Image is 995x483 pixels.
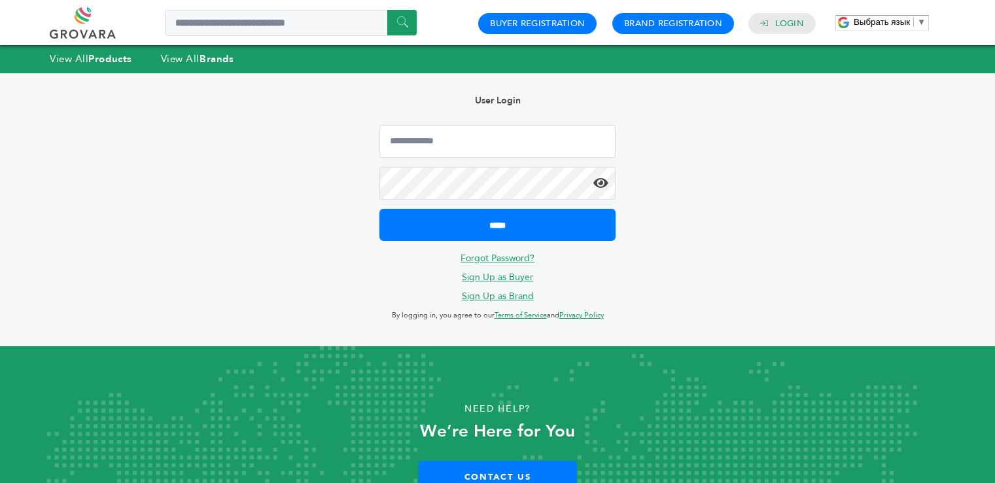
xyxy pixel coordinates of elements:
[379,125,615,158] input: Email Address
[475,94,521,107] b: User Login
[161,52,234,65] a: View AllBrands
[420,420,575,443] strong: We’re Here for You
[50,399,945,419] p: Need Help?
[462,290,534,302] a: Sign Up as Brand
[624,18,722,29] a: Brand Registration
[88,52,131,65] strong: Products
[495,310,547,320] a: Terms of Service
[461,252,534,264] a: Forgot Password?
[200,52,234,65] strong: Brands
[379,167,615,200] input: Password
[559,310,604,320] a: Privacy Policy
[775,18,804,29] a: Login
[854,17,926,27] a: Выбрать язык​
[917,17,926,27] span: ▼
[379,308,615,323] p: By logging in, you agree to our and
[462,271,533,283] a: Sign Up as Buyer
[165,10,417,36] input: Search a product or brand...
[854,17,910,27] span: Выбрать язык
[490,18,585,29] a: Buyer Registration
[50,52,132,65] a: View AllProducts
